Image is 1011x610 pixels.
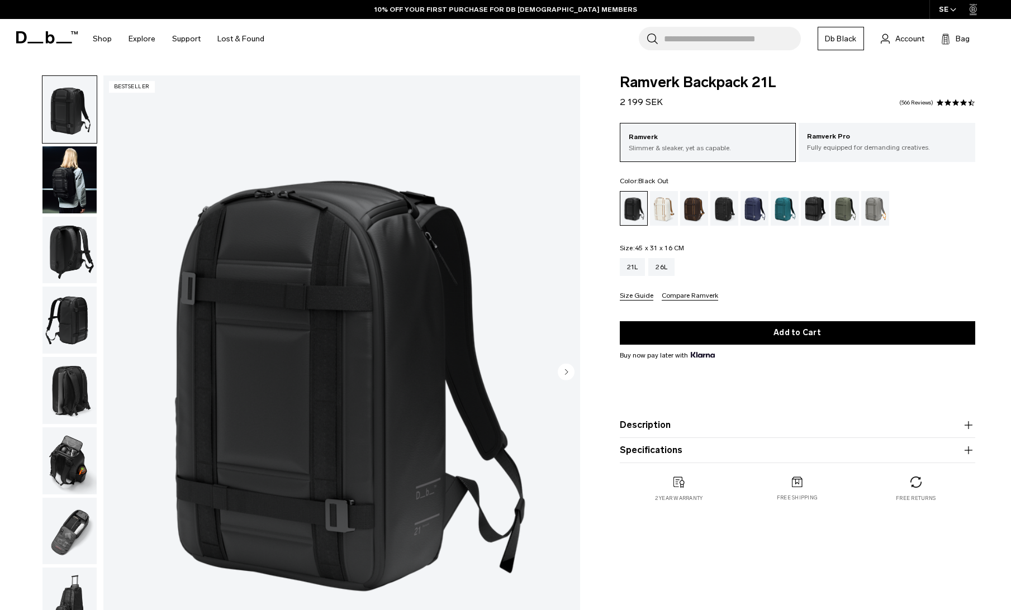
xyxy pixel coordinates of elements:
[807,142,967,152] p: Fully equipped for demanding creatives.
[42,498,97,565] img: Ramverk Backpack 21L Black Out
[777,494,818,502] p: Free shipping
[620,258,645,276] a: 21L
[42,497,97,565] button: Ramverk Backpack 21L Black Out
[620,350,715,360] span: Buy now pay later with
[629,132,787,143] p: Ramverk
[956,33,970,45] span: Bag
[620,418,975,432] button: Description
[680,191,708,226] a: Espresso
[109,81,155,93] p: Bestseller
[172,19,201,59] a: Support
[129,19,155,59] a: Explore
[818,27,864,50] a: Db Black
[655,494,703,502] p: 2 year warranty
[710,191,738,226] a: Charcoal Grey
[638,177,668,185] span: Black Out
[42,427,97,495] button: Ramverk Backpack 21L Black Out
[896,494,936,502] p: Free returns
[42,75,97,144] button: Ramverk Backpack 21L Black Out
[620,245,685,251] legend: Size:
[881,32,924,45] a: Account
[629,143,787,153] p: Slimmer & sleaker, yet as capable.
[941,32,970,45] button: Bag
[648,258,675,276] a: 26L
[620,75,975,90] span: Ramverk Backpack 21L
[42,76,97,143] img: Ramverk Backpack 21L Black Out
[42,357,97,424] img: Ramverk Backpack 21L Black Out
[807,131,967,142] p: Ramverk Pro
[620,178,669,184] legend: Color:
[799,123,975,161] a: Ramverk Pro Fully equipped for demanding creatives.
[42,287,97,354] img: Ramverk Backpack 21L Black Out
[895,33,924,45] span: Account
[635,244,685,252] span: 45 x 31 x 16 CM
[374,4,637,15] a: 10% OFF YOUR FIRST PURCHASE FOR DB [DEMOGRAPHIC_DATA] MEMBERS
[771,191,799,226] a: Midnight Teal
[42,216,97,284] button: Ramverk Backpack 21L Black Out
[620,292,653,301] button: Size Guide
[620,444,975,457] button: Specifications
[620,97,663,107] span: 2 199 SEK
[691,352,715,358] img: {"height" => 20, "alt" => "Klarna"}
[558,363,575,382] button: Next slide
[42,217,97,284] img: Ramverk Backpack 21L Black Out
[42,356,97,425] button: Ramverk Backpack 21L Black Out
[861,191,889,226] a: Sand Grey
[84,19,273,59] nav: Main Navigation
[831,191,859,226] a: Moss Green
[899,100,933,106] a: 566 reviews
[741,191,768,226] a: Blue Hour
[42,146,97,213] img: Ramverk Backpack 21L Black Out
[93,19,112,59] a: Shop
[662,292,718,301] button: Compare Ramverk
[801,191,829,226] a: Reflective Black
[650,191,678,226] a: Oatmilk
[42,427,97,494] img: Ramverk Backpack 21L Black Out
[620,191,648,226] a: Black Out
[217,19,264,59] a: Lost & Found
[620,321,975,345] button: Add to Cart
[42,286,97,354] button: Ramverk Backpack 21L Black Out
